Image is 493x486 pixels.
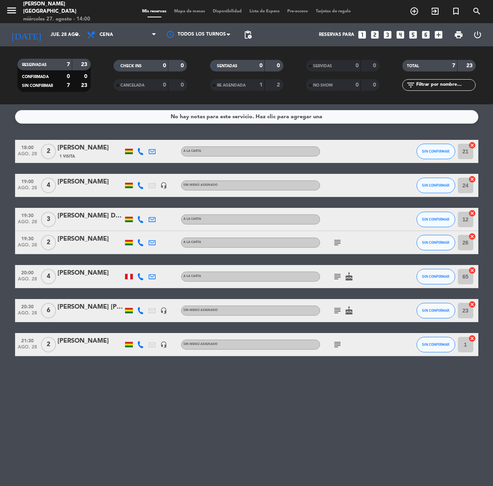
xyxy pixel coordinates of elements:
[468,141,476,149] i: cancel
[407,64,419,68] span: TOTAL
[333,238,342,247] i: subject
[18,243,37,251] span: ago. 28
[138,9,170,14] span: Mis reservas
[41,178,56,193] span: 4
[421,30,431,40] i: looks_6
[81,62,89,67] strong: 23
[41,303,56,318] span: 6
[120,83,144,87] span: CANCELADA
[312,9,355,14] span: Tarjetas de regalo
[170,9,209,14] span: Mapa de mesas
[319,32,354,37] span: Reservas para
[84,74,89,79] strong: 0
[217,83,246,87] span: RE AGENDADA
[18,151,37,160] span: ago. 28
[415,81,475,89] input: Filtrar por nombre...
[58,143,123,153] div: [PERSON_NAME]
[22,84,53,88] span: SIN CONFIRMAR
[18,277,37,285] span: ago. 28
[183,275,201,278] span: A la carta
[468,209,476,217] i: cancel
[410,7,419,16] i: add_circle_outline
[422,342,449,347] span: SIN CONFIRMAR
[183,241,201,244] span: A la carta
[373,82,378,88] strong: 0
[163,82,166,88] strong: 0
[356,82,359,88] strong: 0
[422,217,449,221] span: SIN CONFIRMAR
[6,26,47,43] i: [DATE]
[417,303,455,318] button: SIN CONFIRMAR
[243,30,252,39] span: pending_actions
[472,7,481,16] i: search
[383,30,393,40] i: looks_3
[468,335,476,342] i: cancel
[67,83,70,88] strong: 7
[181,82,185,88] strong: 0
[434,30,444,40] i: add_box
[417,178,455,193] button: SIN CONFIRMAR
[422,274,449,279] span: SIN CONFIRMAR
[160,341,167,348] i: headset_mic
[408,30,418,40] i: looks_5
[18,219,37,228] span: ago. 28
[22,75,49,79] span: CONFIRMADA
[246,9,283,14] span: Lista de Espera
[6,5,17,16] i: menu
[163,63,166,68] strong: 0
[41,337,56,352] span: 2
[417,235,455,250] button: SIN CONFIRMAR
[370,30,380,40] i: looks_two
[183,218,201,221] span: A la carta
[120,64,142,68] span: CHECK INS
[466,63,474,68] strong: 23
[406,80,415,90] i: filter_list
[417,269,455,284] button: SIN CONFIRMAR
[468,233,476,240] i: cancel
[67,74,70,79] strong: 0
[58,177,123,187] div: [PERSON_NAME]
[160,182,167,189] i: headset_mic
[468,267,476,274] i: cancel
[430,7,440,16] i: exit_to_app
[18,211,37,219] span: 19:30
[181,63,185,68] strong: 0
[58,211,123,221] div: [PERSON_NAME] Del [PERSON_NAME]
[183,309,218,312] span: Sin menú asignado
[422,183,449,187] span: SIN CONFIRMAR
[468,301,476,308] i: cancel
[422,308,449,313] span: SIN CONFIRMAR
[344,306,354,315] i: cake
[18,311,37,319] span: ago. 28
[452,63,455,68] strong: 7
[473,30,482,39] i: power_settings_new
[18,143,37,151] span: 18:00
[6,5,17,19] button: menu
[41,144,56,159] span: 2
[18,177,37,185] span: 19:00
[333,340,342,349] i: subject
[18,336,37,345] span: 21:30
[313,83,333,87] span: NO SHOW
[422,240,449,245] span: SIN CONFIRMAR
[18,234,37,243] span: 19:30
[58,234,123,244] div: [PERSON_NAME]
[259,63,263,68] strong: 0
[18,268,37,277] span: 20:00
[333,272,342,281] i: subject
[23,15,117,23] div: miércoles 27. agosto - 14:00
[277,82,281,88] strong: 2
[160,307,167,314] i: headset_mic
[468,23,487,46] div: LOG OUT
[333,306,342,315] i: subject
[277,63,281,68] strong: 0
[22,63,47,67] span: RESERVADAS
[18,302,37,311] span: 20:30
[58,268,123,278] div: [PERSON_NAME]
[468,175,476,183] i: cancel
[58,302,123,312] div: [PERSON_NAME] [PERSON_NAME]
[417,337,455,352] button: SIN CONFIRMAR
[183,343,218,346] span: Sin menú asignado
[171,112,322,121] div: No hay notas para este servicio. Haz clic para agregar una
[67,62,70,67] strong: 7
